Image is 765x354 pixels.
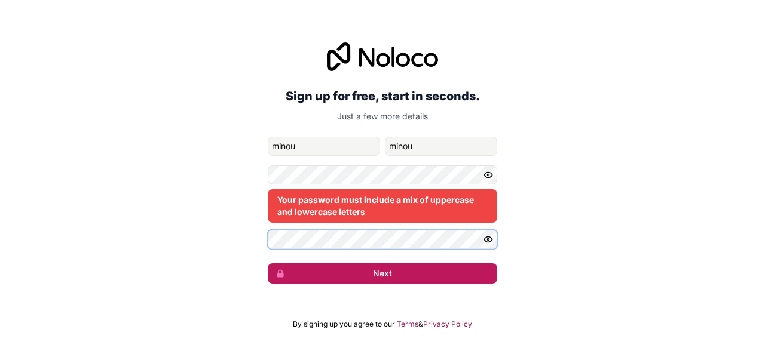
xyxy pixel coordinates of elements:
[268,137,380,156] input: given-name
[418,319,423,329] span: &
[423,319,472,329] a: Privacy Policy
[268,85,497,107] h2: Sign up for free, start in seconds.
[293,319,395,329] span: By signing up you agree to our
[268,263,497,284] button: Next
[385,137,497,156] input: family-name
[397,319,418,329] a: Terms
[268,110,497,122] p: Just a few more details
[268,165,497,184] input: Password
[268,230,497,249] input: Confirm password
[268,189,497,223] div: Your password must include a mix of uppercase and lowercase letters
